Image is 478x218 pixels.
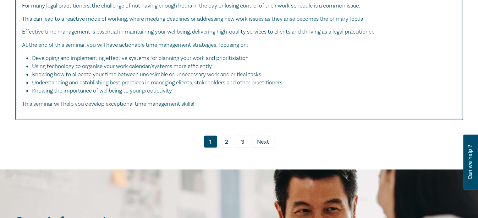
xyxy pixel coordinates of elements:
[22,41,456,49] p: At the end of this seminar, you will have actionable time management strategies, focusing on:
[32,71,450,79] li: Knowing how to allocate your time between undesirable or unnecessary work and critical tasks
[32,87,456,95] li: Knowing the importance of wellbeing to your productivity
[32,54,450,62] li: Developing and implementing effective systems for planning your work and prioritisiation
[257,138,269,146] span: Next
[22,2,456,10] p: For many legal practitioners, the challenge of not having enough hours in the day or losing contr...
[204,136,217,147] a: 1
[22,15,456,23] p: This can lead to a reactive mode of working, where meeting deadlines or addressing new work issue...
[22,100,456,108] p: This seminar will help you develop exceptional time management skills!
[467,138,473,186] span: Can we help ?
[22,28,456,36] p: Effective time management is essential in maintaining your wellbeing, delivering high-quality ser...
[220,136,233,147] a: 2
[32,62,450,71] li: Using technology to organise your work calendar/systems more efficiently
[236,136,249,147] a: 3
[32,79,450,87] li: Understanding and establishing best practices in managing clients, stakeholders and other practit...
[252,136,274,147] a: Next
